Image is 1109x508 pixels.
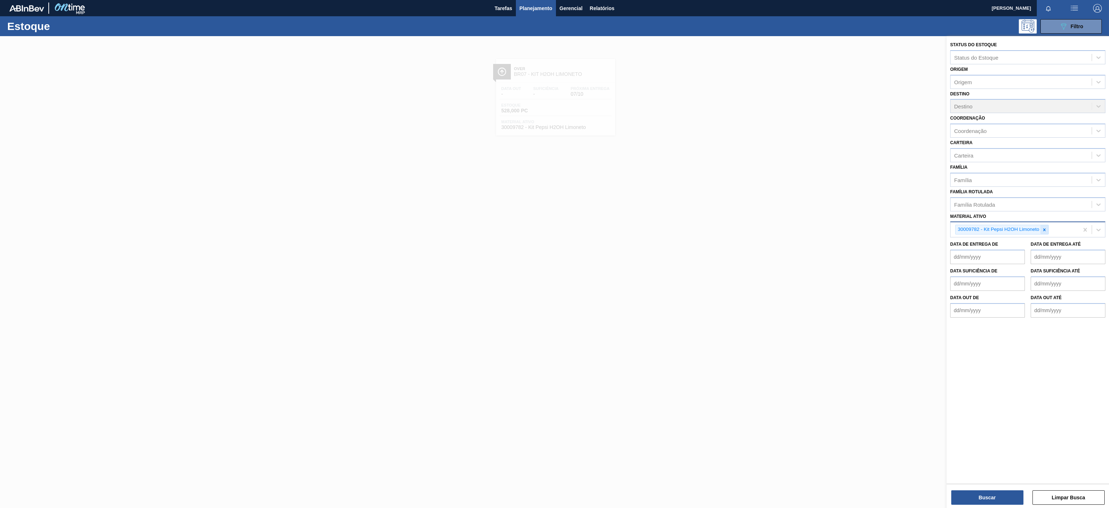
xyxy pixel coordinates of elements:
div: Família Rotulada [954,201,995,207]
div: 30009782 - Kit Pepsi H2OH Limoneto [956,225,1040,234]
div: Status do Estoque [954,54,999,60]
input: dd/mm/yyyy [1031,250,1105,264]
label: Data de Entrega de [950,242,998,247]
button: Notificações [1037,3,1060,13]
label: Data suficiência até [1031,268,1080,274]
label: Material ativo [950,214,986,219]
button: Filtro [1040,19,1102,34]
label: Família Rotulada [950,189,993,194]
label: Carteira [950,140,973,145]
label: Data de Entrega até [1031,242,1081,247]
label: Data out até [1031,295,1062,300]
input: dd/mm/yyyy [1031,303,1105,318]
label: Data suficiência de [950,268,997,274]
input: dd/mm/yyyy [1031,276,1105,291]
span: Tarefas [495,4,512,13]
img: TNhmsLtSVTkK8tSr43FrP2fwEKptu5GPRR3wAAAABJRU5ErkJggg== [9,5,44,12]
div: Coordenação [954,128,987,134]
input: dd/mm/yyyy [950,276,1025,291]
label: Destino [950,91,969,96]
span: Gerencial [560,4,583,13]
span: Filtro [1071,23,1083,29]
img: userActions [1070,4,1079,13]
div: Origem [954,79,972,85]
div: Carteira [954,152,973,158]
div: Família [954,177,972,183]
label: Status do Estoque [950,42,997,47]
h1: Estoque [7,22,122,30]
label: Família [950,165,967,170]
label: Data out de [950,295,979,300]
input: dd/mm/yyyy [950,303,1025,318]
span: Planejamento [519,4,552,13]
div: Pogramando: nenhum usuário selecionado [1019,19,1037,34]
label: Coordenação [950,116,985,121]
span: Relatórios [590,4,614,13]
img: Logout [1093,4,1102,13]
input: dd/mm/yyyy [950,250,1025,264]
label: Origem [950,67,968,72]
